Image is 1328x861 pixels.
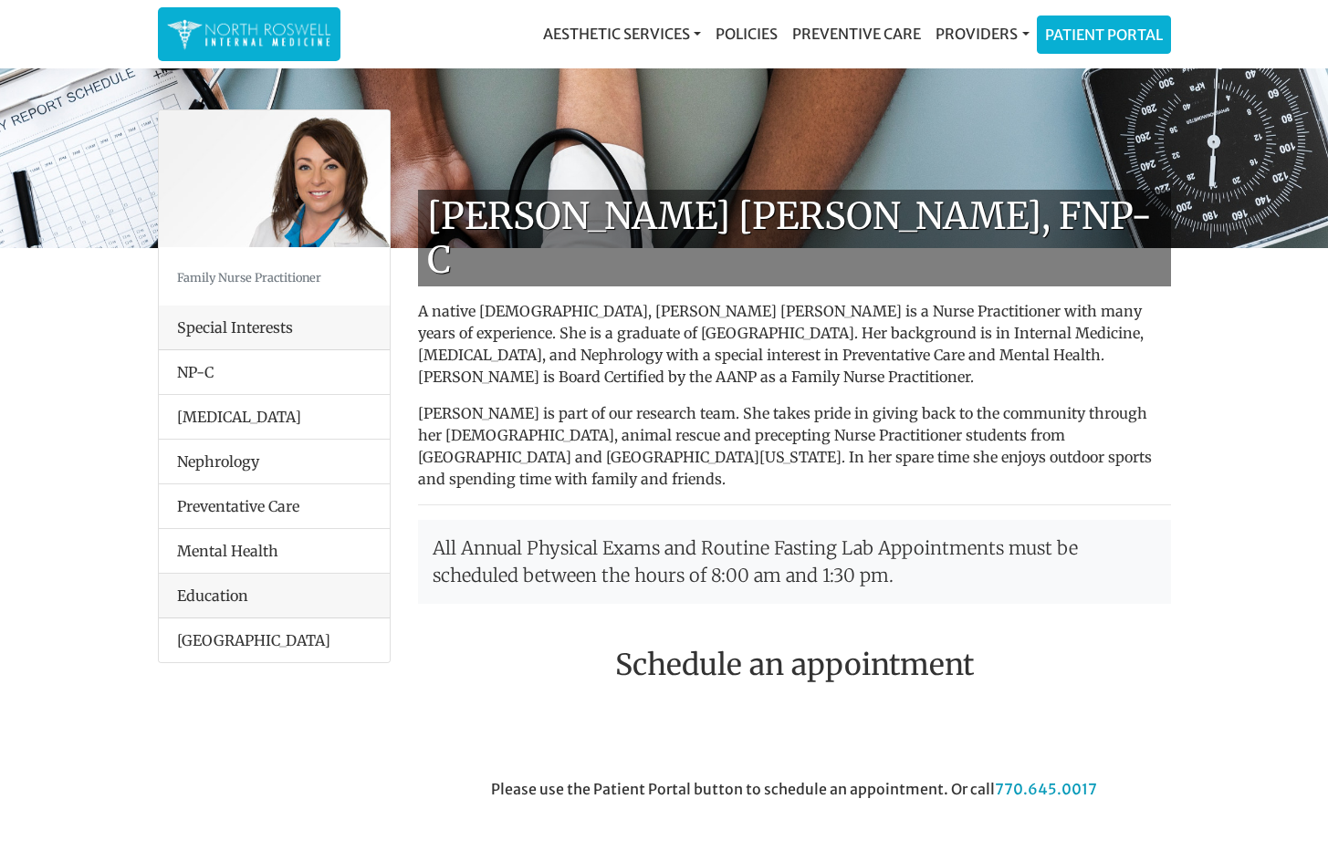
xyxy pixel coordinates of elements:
a: Preventive Care [785,16,928,52]
li: Nephrology [159,439,390,484]
img: North Roswell Internal Medicine [167,16,331,52]
small: Family Nurse Practitioner [177,270,321,285]
img: Keela Weeks Leger, FNP-C [159,110,390,247]
a: Providers [928,16,1036,52]
li: NP-C [159,350,390,395]
h2: Schedule an appointment [418,648,1171,682]
p: [PERSON_NAME] is part of our research team. She takes pride in giving back to the community throu... [418,402,1171,490]
a: 770.645.0017 [995,780,1097,798]
div: Education [159,574,390,618]
p: All Annual Physical Exams and Routine Fasting Lab Appointments must be scheduled between the hour... [418,520,1171,604]
li: [GEOGRAPHIC_DATA] [159,618,390,662]
a: Aesthetic Services [536,16,708,52]
a: Patient Portal [1038,16,1170,53]
li: Mental Health [159,528,390,574]
a: Policies [708,16,785,52]
p: A native [DEMOGRAPHIC_DATA], [PERSON_NAME] [PERSON_NAME] is a Nurse Practitioner with many years ... [418,300,1171,388]
h1: [PERSON_NAME] [PERSON_NAME], FNP-C [418,190,1171,286]
div: Special Interests [159,306,390,350]
li: [MEDICAL_DATA] [159,394,390,440]
li: Preventative Care [159,483,390,529]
